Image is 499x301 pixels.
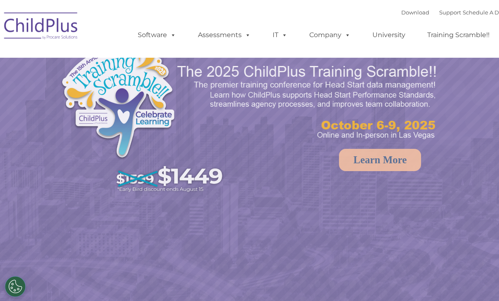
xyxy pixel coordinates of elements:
[5,276,26,297] button: Cookies Settings
[129,27,184,43] a: Software
[401,9,429,16] a: Download
[339,149,421,171] a: Learn More
[301,27,359,43] a: Company
[264,27,296,43] a: IT
[364,27,414,43] a: University
[439,9,461,16] a: Support
[419,27,498,43] a: Training Scramble!!
[190,27,259,43] a: Assessments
